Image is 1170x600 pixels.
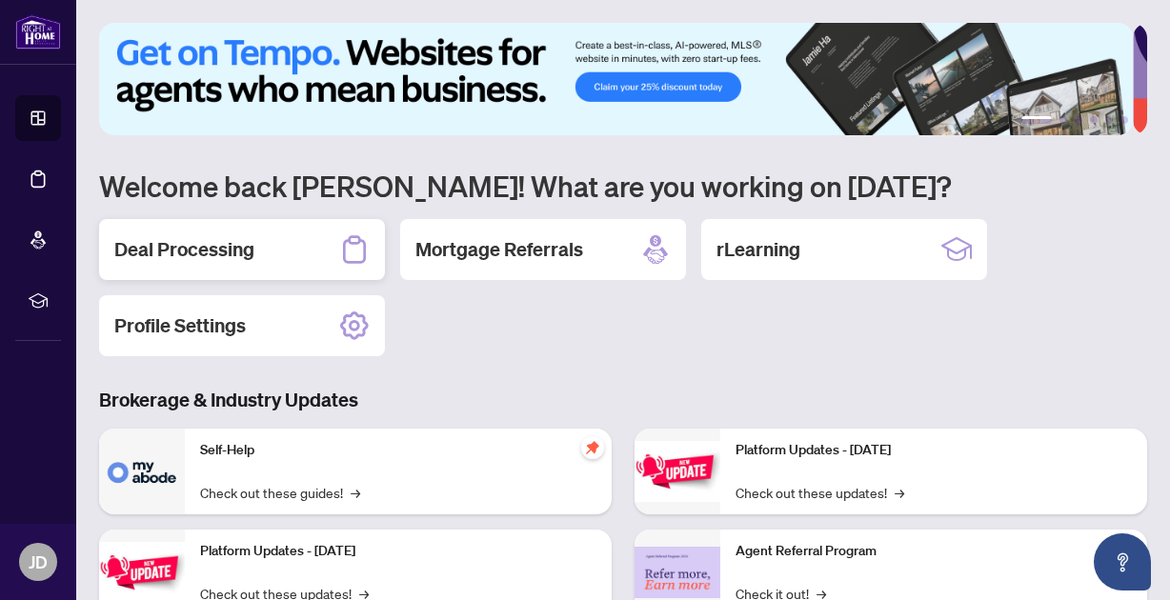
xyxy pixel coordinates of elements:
p: Self-Help [200,440,596,461]
p: Agent Referral Program [736,541,1132,562]
button: 5 [1105,116,1113,124]
h2: Mortgage Referrals [415,236,583,263]
button: 4 [1090,116,1098,124]
button: 3 [1075,116,1082,124]
img: Self-Help [99,429,185,514]
span: pushpin [581,436,604,459]
h2: Profile Settings [114,312,246,339]
h1: Welcome back [PERSON_NAME]! What are you working on [DATE]? [99,168,1147,204]
img: logo [15,14,61,50]
button: 1 [1021,116,1052,124]
h3: Brokerage & Industry Updates [99,387,1147,413]
a: Check out these guides!→ [200,482,360,503]
p: Platform Updates - [DATE] [200,541,596,562]
a: Check out these updates!→ [736,482,904,503]
button: 2 [1059,116,1067,124]
img: Agent Referral Program [635,547,720,599]
h2: Deal Processing [114,236,254,263]
span: → [895,482,904,503]
span: → [351,482,360,503]
button: 6 [1120,116,1128,124]
img: Slide 0 [99,23,1133,135]
h2: rLearning [716,236,800,263]
button: Open asap [1094,533,1151,590]
img: Platform Updates - June 23, 2025 [635,441,720,501]
p: Platform Updates - [DATE] [736,440,1132,461]
span: JD [29,549,48,575]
